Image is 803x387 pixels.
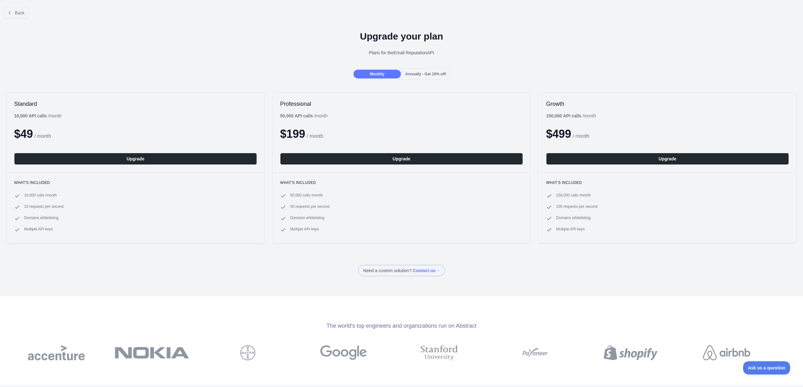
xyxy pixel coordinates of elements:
[546,113,581,118] b: 150,000 API calls
[546,127,571,140] span: $ 499
[280,100,523,108] h2: Professional
[546,100,789,108] h2: Growth
[743,361,790,374] iframe: Toggle Customer Support
[546,113,596,119] div: / month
